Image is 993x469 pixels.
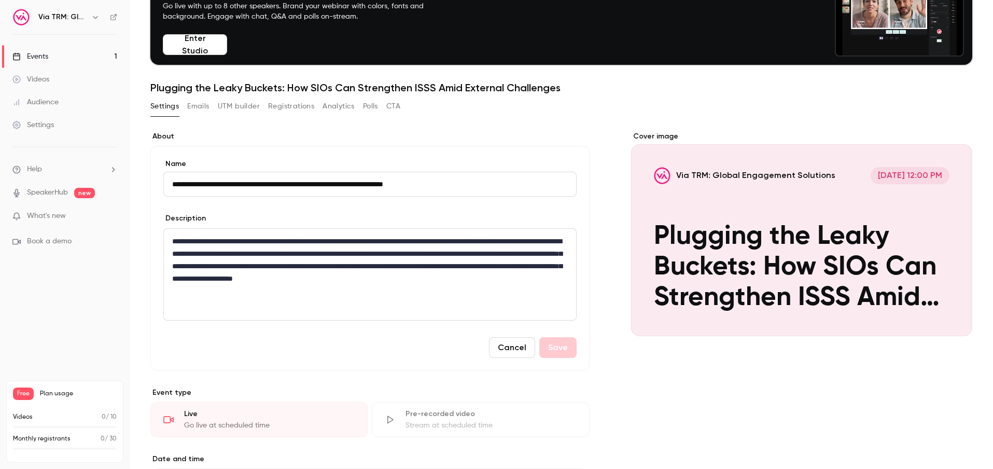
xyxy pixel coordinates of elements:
p: Go live with up to 8 other speakers. Brand your webinar with colors, fonts and background. Engage... [163,1,448,22]
a: SpeakerHub [27,187,68,198]
span: 0 [102,414,106,420]
button: Enter Studio [163,34,227,55]
button: Polls [363,98,378,115]
button: CTA [386,98,400,115]
img: Via TRM: Global Engagement Solutions [13,9,30,25]
p: Videos [13,412,33,422]
button: UTM builder [218,98,260,115]
label: Date and time [150,454,590,464]
div: editor [164,229,576,320]
button: Settings [150,98,179,115]
label: About [150,131,590,142]
div: Go live at scheduled time [184,420,355,431]
span: Help [27,164,42,175]
li: help-dropdown-opener [12,164,117,175]
section: Cover image [631,131,972,336]
div: Pre-recorded videoStream at scheduled time [372,402,589,437]
label: Cover image [631,131,972,142]
p: Monthly registrants [13,434,71,444]
p: Event type [150,388,590,398]
div: Live [184,409,355,419]
div: Events [12,51,48,62]
span: new [74,188,95,198]
span: What's new [27,211,66,222]
label: Name [163,159,577,169]
h1: Plugging the Leaky Buckets: How SIOs Can Strengthen ISSS Amid External Challenges [150,81,972,94]
button: Analytics [323,98,355,115]
span: Plan usage [40,390,117,398]
h6: Via TRM: Global Engagement Solutions [38,12,87,22]
span: Free [13,388,34,400]
iframe: Noticeable Trigger [105,212,117,221]
p: / 30 [101,434,117,444]
button: Cancel [489,337,535,358]
div: Pre-recorded video [405,409,576,419]
div: Settings [12,120,54,130]
button: Emails [187,98,209,115]
section: description [163,228,577,321]
label: Description [163,213,206,224]
button: Registrations [268,98,314,115]
span: 0 [101,436,105,442]
p: / 10 [102,412,117,422]
span: Book a demo [27,236,72,247]
div: LiveGo live at scheduled time [150,402,368,437]
div: Audience [12,97,59,107]
div: Stream at scheduled time [405,420,576,431]
div: Videos [12,74,49,85]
